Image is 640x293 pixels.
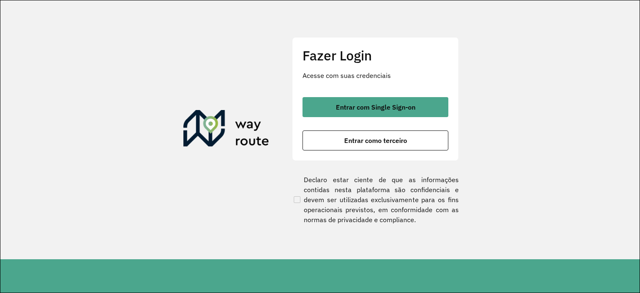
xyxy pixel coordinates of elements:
h2: Fazer Login [302,48,448,63]
button: button [302,130,448,150]
label: Declaro estar ciente de que as informações contidas nesta plataforma são confidenciais e devem se... [292,175,459,225]
button: button [302,97,448,117]
img: Roteirizador AmbevTech [183,110,269,150]
span: Entrar como terceiro [344,137,407,144]
span: Entrar com Single Sign-on [336,104,415,110]
p: Acesse com suas credenciais [302,70,448,80]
